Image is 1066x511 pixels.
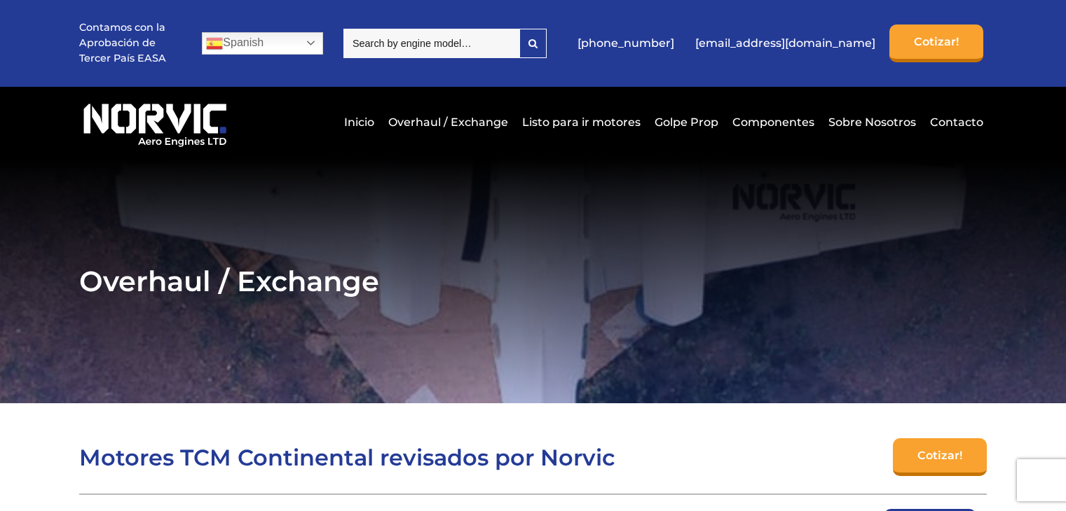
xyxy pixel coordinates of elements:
[206,35,223,52] img: es
[889,24,983,62] a: Cotizar!
[79,264,986,298] h1: Overhaul / Exchange
[893,438,987,476] a: Cotizar!
[688,26,882,60] a: [EMAIL_ADDRESS][DOMAIN_NAME]
[519,105,644,139] a: Listo para ir motores
[729,105,818,139] a: Componentes
[825,105,920,139] a: Sobre Nosotros
[343,29,519,58] input: Search by engine model…
[79,438,851,476] h2: Motores TCM Continental revisados ​​por Norvic
[927,105,983,139] a: Contacto
[341,105,378,139] a: Inicio
[651,105,722,139] a: Golpe Prop
[79,20,184,66] p: Contamos con la Aprobación de Tercer País EASA
[79,97,231,148] img: Logotipo de Norvic Aero Engines
[385,105,512,139] a: Overhaul / Exchange
[570,26,681,60] a: [PHONE_NUMBER]
[202,32,323,55] a: Spanish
